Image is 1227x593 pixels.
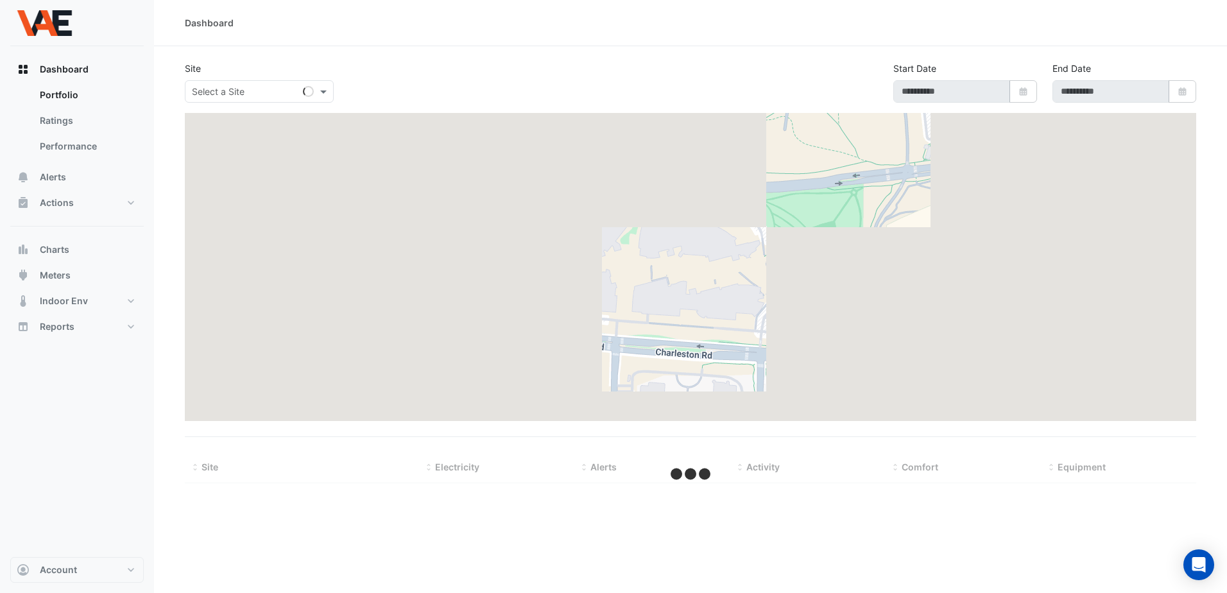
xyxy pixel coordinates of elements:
a: Portfolio [30,82,144,108]
span: Indoor Env [40,295,88,307]
button: Charts [10,237,144,262]
app-icon: Actions [17,196,30,209]
span: Alerts [40,171,66,184]
span: Reports [40,320,74,333]
app-icon: Reports [17,320,30,333]
span: Alerts [590,461,617,472]
span: Actions [40,196,74,209]
a: Performance [30,133,144,159]
span: Dashboard [40,63,89,76]
span: Electricity [435,461,479,472]
a: Ratings [30,108,144,133]
app-icon: Alerts [17,171,30,184]
button: Actions [10,190,144,216]
span: Site [202,461,218,472]
span: Comfort [902,461,938,472]
button: Alerts [10,164,144,190]
app-icon: Charts [17,243,30,256]
span: Charts [40,243,69,256]
button: Account [10,557,144,583]
span: Account [40,563,77,576]
app-icon: Meters [17,269,30,282]
button: Dashboard [10,56,144,82]
div: Dashboard [185,16,234,30]
div: Dashboard [10,82,144,164]
span: Meters [40,269,71,282]
app-icon: Indoor Env [17,295,30,307]
button: Meters [10,262,144,288]
img: Company Logo [15,10,73,36]
span: Activity [746,461,780,472]
label: Start Date [893,62,936,75]
button: Indoor Env [10,288,144,314]
span: Equipment [1058,461,1106,472]
app-icon: Dashboard [17,63,30,76]
label: Site [185,62,201,75]
label: End Date [1052,62,1091,75]
button: Reports [10,314,144,339]
div: Open Intercom Messenger [1183,549,1214,580]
